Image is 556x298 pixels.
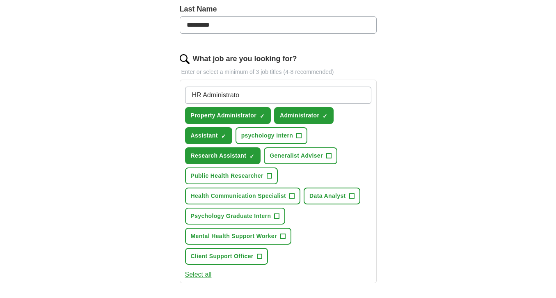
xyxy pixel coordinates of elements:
[191,172,263,180] span: Public Health Researcher
[309,192,346,200] span: Data Analyst
[185,87,371,104] input: Type a job title and press enter
[191,212,271,220] span: Psychology Graduate Intern
[249,153,254,160] span: ✓
[185,228,291,245] button: Mental Health Support Worker
[180,68,377,76] p: Enter or select a minimum of 3 job titles (4-8 recommended)
[185,167,278,184] button: Public Health Researcher
[180,4,377,15] label: Last Name
[185,248,268,265] button: Client Support Officer
[264,147,337,164] button: Generalist Adviser
[241,131,293,140] span: psychology intern
[185,127,232,144] button: Assistant✓
[280,111,319,120] span: Administrator
[304,188,360,204] button: Data Analyst
[193,53,297,64] label: What job are you looking for?
[185,147,261,164] button: Research Assistant✓
[185,270,212,280] button: Select all
[191,232,277,241] span: Mental Health Support Worker
[185,208,286,225] button: Psychology Graduate Intern
[274,107,334,124] button: Administrator✓
[323,113,327,119] span: ✓
[236,127,308,144] button: psychology intern
[260,113,265,119] span: ✓
[270,151,323,160] span: Generalist Adviser
[191,151,247,160] span: Research Assistant
[185,188,301,204] button: Health Communication Specialist
[180,54,190,64] img: search.png
[191,111,256,120] span: Property Administrator
[191,192,286,200] span: Health Communication Specialist
[185,107,271,124] button: Property Administrator✓
[191,252,254,261] span: Client Support Officer
[191,131,218,140] span: Assistant
[221,133,226,140] span: ✓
